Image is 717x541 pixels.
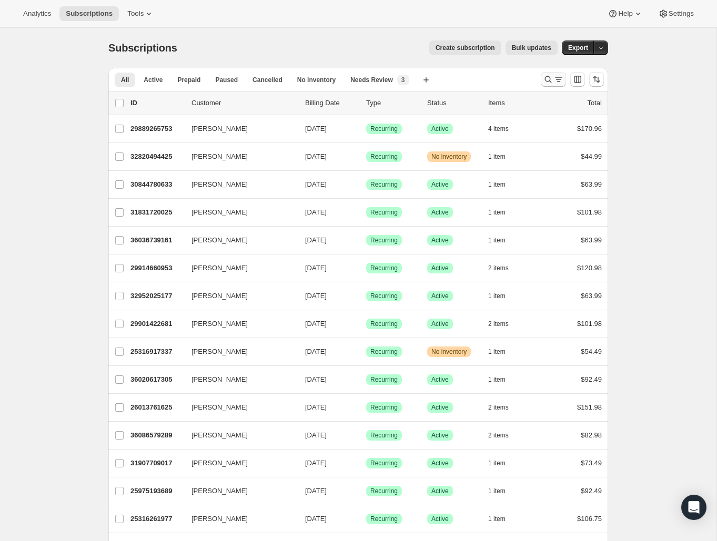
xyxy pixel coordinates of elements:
[191,346,248,357] span: [PERSON_NAME]
[401,76,405,84] span: 3
[488,149,517,164] button: 1 item
[431,515,449,523] span: Active
[191,514,248,524] span: [PERSON_NAME]
[215,76,238,84] span: Paused
[652,6,700,21] button: Settings
[191,207,248,218] span: [PERSON_NAME]
[488,261,520,275] button: 2 items
[130,205,602,220] div: 31831720025[PERSON_NAME][DATE]SuccessRecurringSuccessActive1 item$101.98
[431,320,449,328] span: Active
[370,208,398,217] span: Recurring
[130,261,602,275] div: 29914660953[PERSON_NAME][DATE]SuccessRecurringSuccessActive2 items$120.98
[130,486,183,496] p: 25975193689
[370,320,398,328] span: Recurring
[370,459,398,467] span: Recurring
[130,291,183,301] p: 32952025177
[185,315,290,332] button: [PERSON_NAME]
[431,375,449,384] span: Active
[588,98,602,108] p: Total
[130,151,183,162] p: 32820494425
[305,236,327,244] span: [DATE]
[121,76,129,84] span: All
[431,208,449,217] span: Active
[130,344,602,359] div: 25316917337[PERSON_NAME][DATE]SuccessRecurringWarningNo inventory1 item$54.49
[562,40,594,55] button: Export
[130,177,602,192] div: 30844780633[PERSON_NAME][DATE]SuccessRecurringSuccessActive1 item$63.99
[488,208,506,217] span: 1 item
[488,487,506,495] span: 1 item
[130,484,602,498] div: 25975193689[PERSON_NAME][DATE]SuccessRecurringSuccessActive1 item$92.49
[191,235,248,246] span: [PERSON_NAME]
[305,292,327,300] span: [DATE]
[488,98,541,108] div: Items
[130,319,183,329] p: 29901422681
[177,76,200,84] span: Prepaid
[506,40,558,55] button: Bulk updates
[370,236,398,244] span: Recurring
[191,402,248,413] span: [PERSON_NAME]
[130,179,183,190] p: 30844780633
[488,121,520,136] button: 4 items
[431,152,467,161] span: No inventory
[191,319,248,329] span: [PERSON_NAME]
[488,344,517,359] button: 1 item
[370,403,398,412] span: Recurring
[305,403,327,411] span: [DATE]
[618,9,632,18] span: Help
[370,487,398,495] span: Recurring
[581,487,602,495] span: $92.49
[370,292,398,300] span: Recurring
[305,264,327,272] span: [DATE]
[488,292,506,300] span: 1 item
[185,371,290,388] button: [PERSON_NAME]
[488,233,517,248] button: 1 item
[130,428,602,443] div: 36086579289[PERSON_NAME][DATE]SuccessRecurringSuccessActive2 items$82.98
[130,124,183,134] p: 29889265753
[577,125,602,132] span: $170.96
[66,9,113,18] span: Subscriptions
[488,428,520,443] button: 2 items
[305,515,327,523] span: [DATE]
[370,431,398,440] span: Recurring
[577,320,602,328] span: $101.98
[130,317,602,331] div: 29901422681[PERSON_NAME][DATE]SuccessRecurringSuccessActive2 items$101.98
[370,180,398,189] span: Recurring
[191,98,297,108] p: Customer
[512,44,551,52] span: Bulk updates
[570,72,585,87] button: Customize table column order and visibility
[185,120,290,137] button: [PERSON_NAME]
[366,98,419,108] div: Type
[431,264,449,272] span: Active
[185,483,290,499] button: [PERSON_NAME]
[601,6,649,21] button: Help
[185,148,290,165] button: [PERSON_NAME]
[488,125,509,133] span: 4 items
[431,292,449,300] span: Active
[185,204,290,221] button: [PERSON_NAME]
[185,455,290,472] button: [PERSON_NAME]
[130,263,183,273] p: 29914660953
[488,372,517,387] button: 1 item
[577,208,602,216] span: $101.98
[488,205,517,220] button: 1 item
[350,76,393,84] span: Needs Review
[305,487,327,495] span: [DATE]
[130,233,602,248] div: 36036739161[PERSON_NAME][DATE]SuccessRecurringSuccessActive1 item$63.99
[429,40,501,55] button: Create subscription
[297,76,336,84] span: No inventory
[305,459,327,467] span: [DATE]
[370,152,398,161] span: Recurring
[488,375,506,384] span: 1 item
[488,177,517,192] button: 1 item
[130,402,183,413] p: 26013761625
[431,487,449,495] span: Active
[431,180,449,189] span: Active
[541,72,566,87] button: Search and filter results
[130,456,602,471] div: 31907709017[PERSON_NAME][DATE]SuccessRecurringSuccessActive1 item$73.49
[577,264,602,272] span: $120.98
[577,403,602,411] span: $151.98
[488,459,506,467] span: 1 item
[681,495,706,520] div: Open Intercom Messenger
[305,348,327,355] span: [DATE]
[121,6,160,21] button: Tools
